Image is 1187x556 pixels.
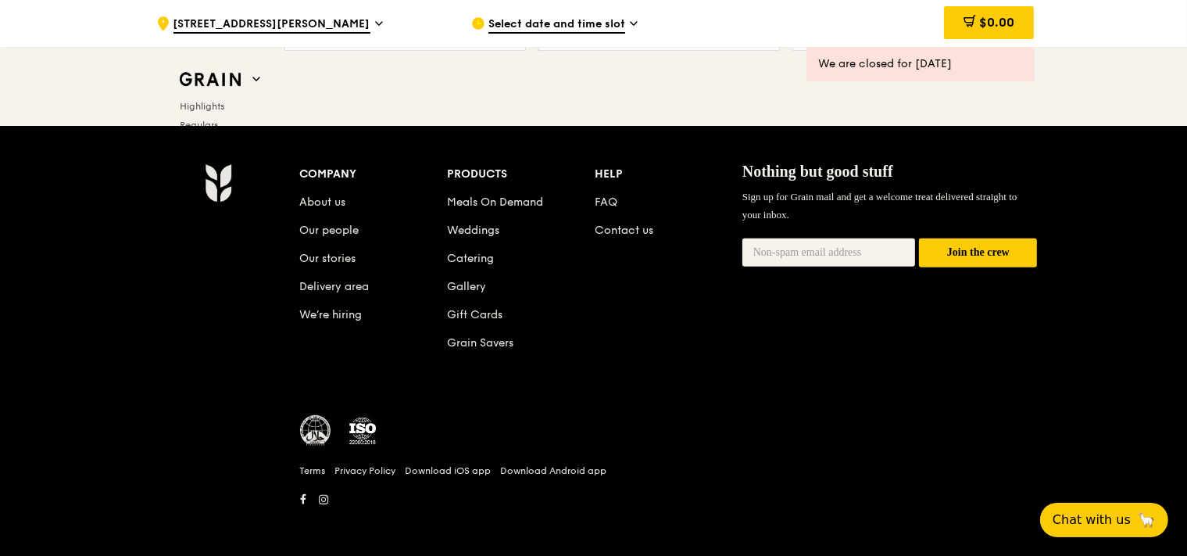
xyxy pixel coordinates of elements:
[595,163,742,185] div: Help
[595,224,653,237] a: Contact us
[447,224,499,237] a: Weddings
[447,308,502,321] a: Gift Cards
[144,511,1044,523] h6: Revision
[300,163,448,185] div: Company
[406,465,492,477] a: Download iOS app
[447,280,486,293] a: Gallery
[1040,503,1168,537] button: Chat with us🦙
[447,163,595,185] div: Products
[300,224,359,237] a: Our people
[300,308,363,321] a: We’re hiring
[300,415,331,447] img: MUIS Halal Certified
[300,252,356,265] a: Our stories
[300,465,326,477] a: Terms
[205,163,232,203] img: Grain
[447,336,513,350] a: Grain Savers
[819,56,1022,72] div: We are closed for [DATE]
[595,195,617,209] a: FAQ
[919,239,1037,267] button: Join the crew
[300,195,346,209] a: About us
[742,239,916,267] input: Non-spam email address
[173,16,370,34] span: [STREET_ADDRESS][PERSON_NAME]
[181,101,225,112] span: Highlights
[1137,511,1156,529] span: 🦙
[742,191,1017,220] span: Sign up for Grain mail and get a welcome treat delivered straight to your inbox.
[501,465,607,477] a: Download Android app
[447,195,543,209] a: Meals On Demand
[742,163,893,180] span: Nothing but good stuff
[447,252,494,265] a: Catering
[181,120,219,131] span: Regulars
[335,465,396,477] a: Privacy Policy
[488,16,625,34] span: Select date and time slot
[174,66,246,94] img: Grain web logo
[979,15,1014,30] span: $0.00
[1053,511,1131,529] span: Chat with us
[300,280,370,293] a: Delivery area
[347,415,378,447] img: ISO Certified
